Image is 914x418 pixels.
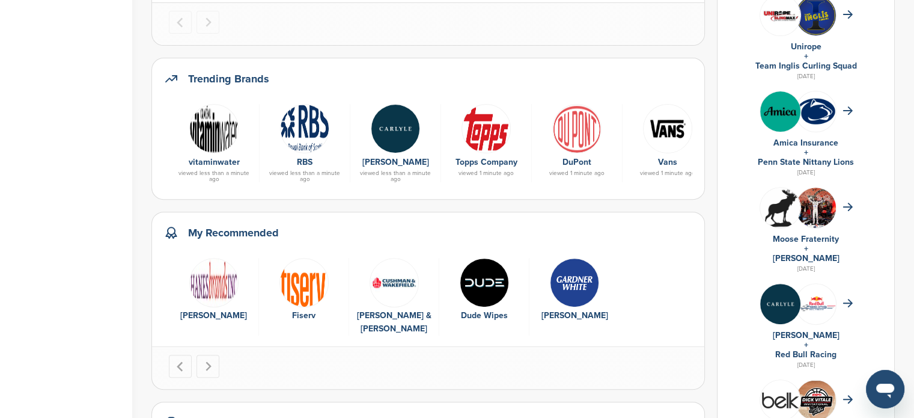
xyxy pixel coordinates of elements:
[550,258,599,307] img: Gw
[804,244,808,254] a: +
[460,258,509,307] img: Gcfarpgv 400x400
[562,157,591,167] a: DuPont
[760,91,800,132] img: Trgrqf8g 400x400
[189,104,239,153] img: Vitamin water logo black
[355,309,433,336] div: [PERSON_NAME] & [PERSON_NAME]
[356,104,434,152] a: Eowf0nlc 400x400
[796,296,836,312] img: Data?1415811735
[730,167,882,178] div: [DATE]
[175,258,252,323] a: Data [PERSON_NAME]
[175,170,253,182] div: viewed less than a minute ago
[730,71,882,82] div: [DATE]
[439,258,529,336] div: 4 of 5
[265,258,343,323] a: Data Fiserv
[266,104,344,152] a: Open uri20141112 50798 oa1dys
[265,309,343,322] div: Fiserv
[279,258,329,307] img: Data
[169,258,259,336] div: 1 of 5
[758,157,854,167] a: Penn State Nittany Lions
[462,104,511,153] img: Data
[371,104,420,153] img: Eowf0nlc 400x400
[796,97,836,126] img: 170px penn state nittany lions logo.svg
[791,41,821,52] a: Unirope
[535,258,614,323] a: Gw [PERSON_NAME]
[169,11,192,34] button: Previous slide
[773,330,839,340] a: [PERSON_NAME]
[189,157,240,167] a: vitaminwater
[447,170,525,176] div: viewed 1 minute ago
[760,284,800,324] img: Eowf0nlc 400x400
[197,355,219,378] button: Next slide
[362,157,429,167] a: [PERSON_NAME]
[773,234,839,244] a: Moose Fraternity
[197,11,219,34] button: Next slide
[455,157,517,167] a: Topps Company
[629,104,707,152] a: Open uri20141112 50798 1x0tp73
[538,104,616,152] a: Data
[259,258,349,336] div: 2 of 5
[538,170,616,176] div: viewed 1 minute ago
[169,355,192,378] button: Go to last slide
[188,70,269,87] h2: Trending Brands
[643,104,692,153] img: Open uri20141112 50798 1x0tp73
[730,360,882,370] div: [DATE]
[370,258,419,307] img: Data
[188,224,279,241] h2: My Recommended
[266,170,344,182] div: viewed less than a minute ago
[535,309,614,322] div: [PERSON_NAME]
[773,253,839,263] a: [PERSON_NAME]
[175,104,253,152] a: Vitamin water logo black
[804,147,808,158] a: +
[355,258,433,336] a: Data [PERSON_NAME] & [PERSON_NAME]
[775,349,836,360] a: Red Bull Racing
[175,309,252,322] div: [PERSON_NAME]
[804,340,808,350] a: +
[445,258,523,323] a: Gcfarpgv 400x400 Dude Wipes
[552,104,602,153] img: Data
[866,370,904,408] iframe: Button to launch messaging window
[356,170,434,182] div: viewed less than a minute ago
[804,51,808,61] a: +
[796,188,836,228] img: 3bs1dc4c 400x400
[297,157,312,167] a: RBS
[730,263,882,274] div: [DATE]
[280,104,329,153] img: Open uri20141112 50798 oa1dys
[529,258,620,336] div: 5 of 5
[629,170,707,176] div: viewed 1 minute ago
[760,188,800,228] img: Hjwwegho 400x400
[658,157,677,167] a: Vans
[447,104,525,152] a: Data
[773,138,838,148] a: Amica Insurance
[755,61,857,71] a: Team Inglis Curling Squad
[445,309,523,322] div: Dude Wipes
[349,258,439,336] div: 3 of 5
[189,258,239,307] img: Data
